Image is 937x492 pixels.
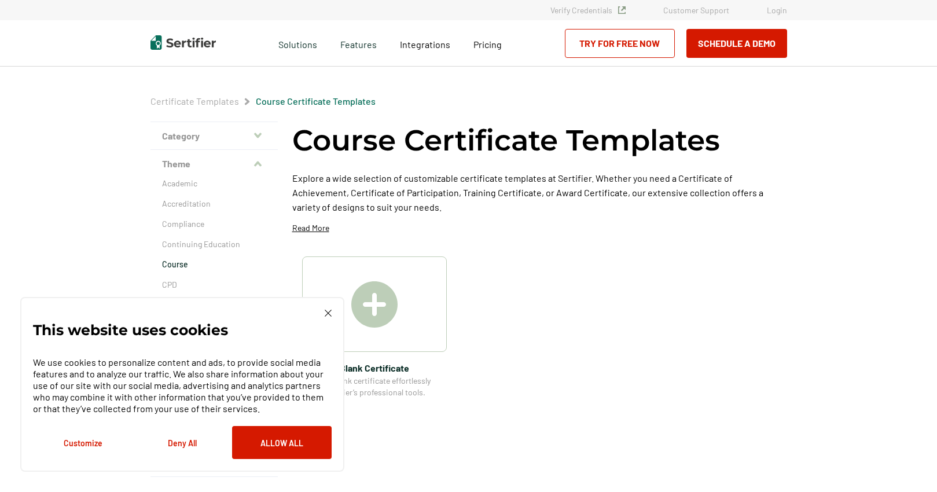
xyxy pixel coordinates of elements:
a: Verify Credentials [550,5,626,15]
span: Features [340,36,377,50]
p: We use cookies to personalize content and ads, to provide social media features and to analyze ou... [33,357,332,414]
a: Course Certificate Templates [256,96,376,107]
a: Pricing [473,36,502,50]
span: Integrations [400,39,450,50]
span: Solutions [278,36,317,50]
h1: Course Certificate Templates [292,122,720,159]
a: Login [767,5,787,15]
p: Explore a wide selection of customizable certificate templates at Sertifier. Whether you need a C... [292,171,787,214]
button: Customize [33,426,133,459]
span: Course Certificate Templates [256,96,376,107]
p: This website uses cookies [33,324,228,336]
button: Theme [150,150,278,178]
button: Allow All [232,426,332,459]
a: Try for Free Now [565,29,675,58]
a: Continuing Education [162,238,266,250]
button: Deny All [133,426,232,459]
a: Course [162,259,266,270]
div: Breadcrumb [150,96,376,107]
img: Cookie Popup Close [325,310,332,317]
img: Create A Blank Certificate [351,281,398,328]
a: Certificate Templates [150,96,239,107]
span: Create a blank certificate effortlessly using Sertifier’s professional tools. [302,375,447,398]
span: Certificate Templates [150,96,239,107]
a: Customer Support [663,5,729,15]
button: Category [150,122,278,150]
a: CPD [162,279,266,291]
a: Academic [162,178,266,189]
a: Accreditation [162,198,266,210]
button: Schedule a Demo [686,29,787,58]
a: Compliance [162,218,266,230]
span: Pricing [473,39,502,50]
a: Integrations [400,36,450,50]
img: Verified [618,6,626,14]
img: Sertifier | Digital Credentialing Platform [150,35,216,50]
span: Create A Blank Certificate [302,361,447,375]
p: Read More [292,222,329,234]
div: Theme [150,178,278,421]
